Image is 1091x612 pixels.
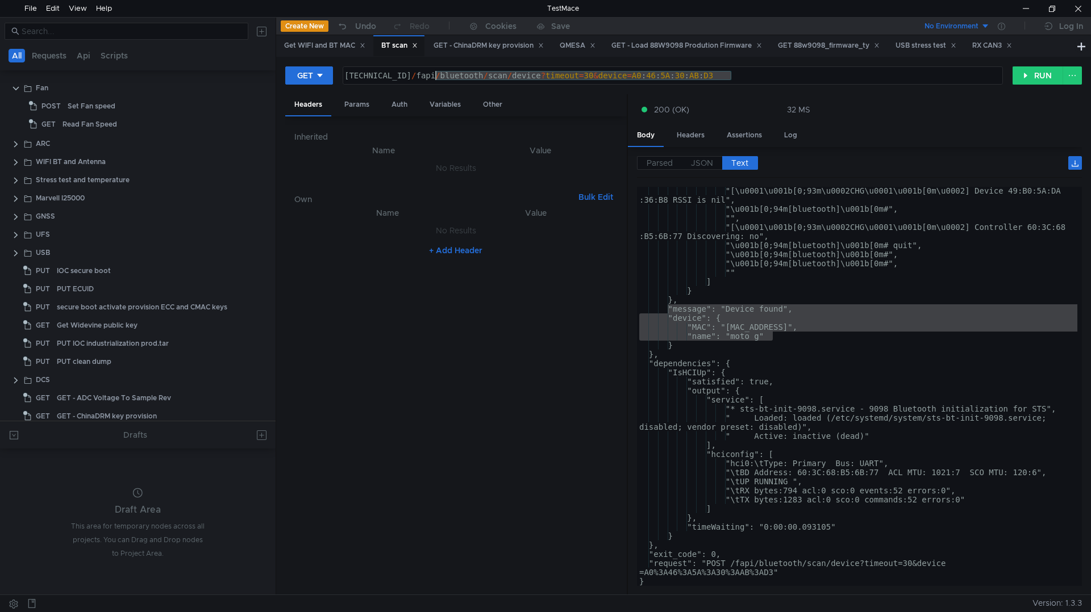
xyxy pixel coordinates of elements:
span: 200 (OK) [654,103,689,116]
div: Stress test and temperature [36,171,130,188]
div: UFS [36,226,50,243]
div: Log [775,125,806,146]
button: Api [73,49,94,62]
button: All [9,49,25,62]
span: PUT [36,335,50,352]
div: Variables [420,94,470,115]
div: IOC secure boot [57,262,111,279]
button: + Add Header [424,244,487,257]
span: JSON [691,158,713,168]
div: Get WIFI and BT MAC [284,40,365,52]
div: GET 88w9098_firmware_ty [778,40,880,52]
th: Value [463,206,609,220]
div: Marvell I25000 [36,190,85,207]
div: RX CAN3 [972,40,1012,52]
span: Version: 1.3.3 [1032,595,1082,611]
div: Headers [668,125,714,146]
button: Requests [28,49,70,62]
div: GET - ChinaDRM key provision [434,40,544,52]
button: Create New [281,20,328,32]
div: Undo [355,19,376,33]
div: Cookies [485,19,517,33]
div: ARC [36,135,50,152]
div: PUT clean dump [57,353,111,370]
div: Body [628,125,664,147]
div: Set Fan speed [68,98,115,115]
div: GET - Load 88W9098 Prodution Firmware [611,40,762,52]
div: Auth [382,94,417,115]
button: Redo [384,18,438,35]
span: PUT [36,280,50,297]
div: No Environment [925,21,978,32]
div: secure boot activate provision ECC and CMAC keys [57,299,227,316]
div: BT scan [381,40,418,52]
div: Fan [36,79,48,97]
div: WIFI BT and Antenna [36,153,106,170]
div: Get Widevine public key [57,317,138,334]
h6: Own [294,192,574,206]
button: No Environment [911,17,990,35]
div: USB [36,244,50,261]
div: GET - ChinaDRM key provision [57,408,157,425]
div: GNSS [36,208,55,225]
button: RUN [1013,66,1063,85]
span: GET [36,389,50,406]
div: Assertions [718,125,771,146]
div: Params [335,94,378,115]
button: Undo [328,18,384,35]
div: PUT ECUID [57,280,94,297]
button: Scripts [97,49,131,62]
span: GET [36,317,50,334]
button: GET [285,66,333,85]
div: USB stress test [896,40,956,52]
button: Bulk Edit [574,190,618,204]
nz-embed-empty: No Results [436,163,476,173]
div: Headers [285,94,331,116]
th: Name [313,206,463,220]
div: Redo [410,19,430,33]
div: QMESA [560,40,596,52]
div: Log In [1059,19,1083,33]
div: PUT IOC industrialization prod.tar [57,335,169,352]
th: Value [463,144,617,157]
span: POST [41,98,61,115]
div: GET [297,69,313,82]
span: PUT [36,299,50,316]
h6: Inherited [294,130,618,144]
div: 32 MS [787,104,810,115]
input: Search... [22,25,241,37]
th: Name [303,144,464,157]
span: GET [41,116,56,133]
div: Save [551,22,570,30]
div: Drafts [123,428,147,442]
div: Read Fan Speed [63,116,117,133]
span: PUT [36,262,50,279]
div: DCS [36,371,50,388]
nz-embed-empty: No Results [436,225,476,236]
span: Text [731,158,748,168]
span: PUT [36,353,50,370]
div: Other [474,94,511,115]
span: GET [36,408,50,425]
div: GET - ADC Voltage To Sample Rev [57,389,171,406]
span: Parsed [647,158,673,168]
